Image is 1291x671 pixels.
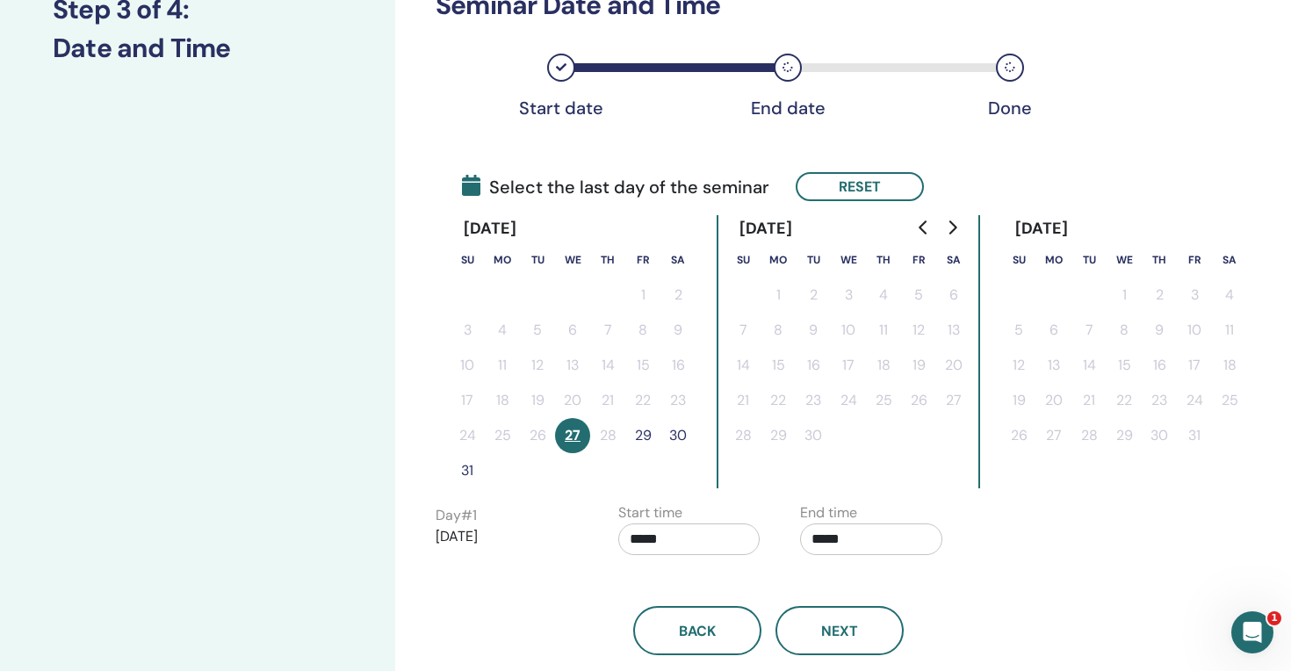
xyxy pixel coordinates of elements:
button: 19 [1001,383,1036,418]
button: 13 [1036,348,1071,383]
button: Back [633,606,761,655]
button: 12 [520,348,555,383]
th: Wednesday [831,242,866,278]
button: 16 [796,348,831,383]
button: 3 [831,278,866,313]
button: 17 [1177,348,1212,383]
div: [DATE] [725,215,807,242]
th: Sunday [725,242,761,278]
button: 19 [520,383,555,418]
button: 21 [1071,383,1107,418]
button: 13 [555,348,590,383]
button: 18 [485,383,520,418]
button: 5 [901,278,936,313]
button: 21 [725,383,761,418]
button: 25 [866,383,901,418]
button: 9 [660,313,696,348]
button: 19 [901,348,936,383]
th: Friday [625,242,660,278]
button: 1 [1107,278,1142,313]
button: 23 [1142,383,1177,418]
button: 30 [660,418,696,453]
button: 27 [936,383,971,418]
button: 4 [866,278,901,313]
button: 8 [625,313,660,348]
th: Thursday [866,242,901,278]
div: Done [966,97,1054,119]
button: 29 [1107,418,1142,453]
button: 25 [485,418,520,453]
button: 6 [555,313,590,348]
button: 3 [450,313,485,348]
button: 2 [1142,278,1177,313]
button: 26 [1001,418,1036,453]
button: 28 [725,418,761,453]
th: Friday [1177,242,1212,278]
th: Wednesday [555,242,590,278]
button: 29 [761,418,796,453]
th: Monday [485,242,520,278]
button: 6 [936,278,971,313]
p: [DATE] [436,526,578,547]
button: 23 [796,383,831,418]
button: 18 [1212,348,1247,383]
button: 30 [796,418,831,453]
button: 28 [1071,418,1107,453]
span: Select the last day of the seminar [462,174,769,200]
div: End date [744,97,832,119]
button: 26 [520,418,555,453]
div: Start date [517,97,605,119]
th: Tuesday [520,242,555,278]
button: 7 [725,313,761,348]
th: Saturday [660,242,696,278]
button: 4 [485,313,520,348]
button: 31 [1177,418,1212,453]
button: 20 [555,383,590,418]
th: Monday [1036,242,1071,278]
th: Monday [761,242,796,278]
button: 5 [1001,313,1036,348]
button: 20 [1036,383,1071,418]
button: 11 [866,313,901,348]
button: 15 [761,348,796,383]
button: 1 [625,278,660,313]
button: 24 [1177,383,1212,418]
button: 10 [831,313,866,348]
button: 21 [590,383,625,418]
button: 5 [520,313,555,348]
button: 15 [625,348,660,383]
button: 7 [590,313,625,348]
button: 27 [555,418,590,453]
button: 16 [660,348,696,383]
button: 11 [485,348,520,383]
button: 1 [761,278,796,313]
button: 8 [761,313,796,348]
button: 8 [1107,313,1142,348]
button: 12 [901,313,936,348]
button: 11 [1212,313,1247,348]
button: 17 [450,383,485,418]
div: [DATE] [1001,215,1083,242]
button: Go to next month [938,210,966,245]
h3: Date and Time [53,32,343,64]
button: Reset [796,172,924,201]
button: 9 [1142,313,1177,348]
button: 22 [761,383,796,418]
th: Sunday [1001,242,1036,278]
th: Saturday [936,242,971,278]
button: 10 [450,348,485,383]
button: 16 [1142,348,1177,383]
span: 1 [1267,611,1281,625]
th: Sunday [450,242,485,278]
button: 22 [1107,383,1142,418]
span: Back [679,622,716,640]
button: 14 [1071,348,1107,383]
label: Start time [618,502,682,523]
button: 14 [590,348,625,383]
th: Saturday [1212,242,1247,278]
button: 7 [1071,313,1107,348]
button: 2 [796,278,831,313]
button: 9 [796,313,831,348]
button: 6 [1036,313,1071,348]
button: 12 [1001,348,1036,383]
